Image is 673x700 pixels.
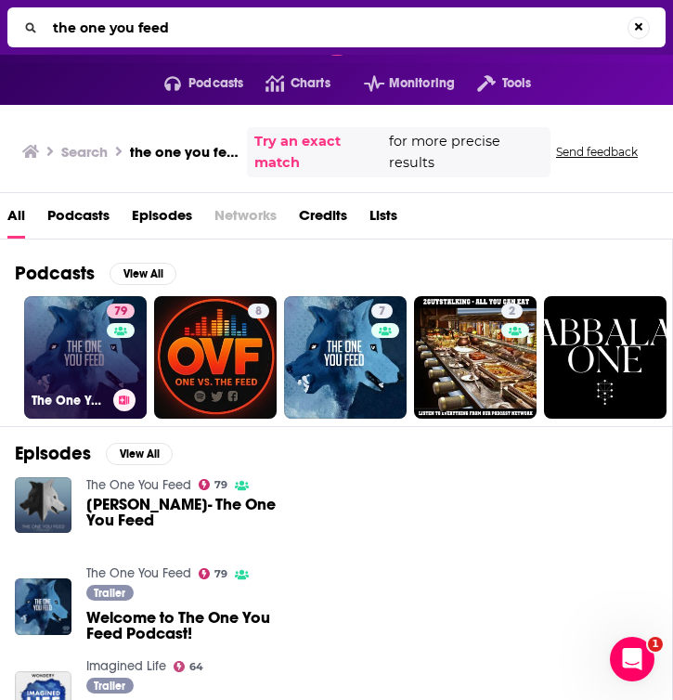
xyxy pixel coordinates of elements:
span: 8 [255,303,262,321]
span: [PERSON_NAME]- The One You Feed [86,497,298,528]
h3: Search [61,143,108,161]
h2: Episodes [15,442,91,465]
a: Imagined Life [86,658,166,674]
span: Trailer [94,681,125,692]
a: Try an exact match [254,131,384,174]
a: Welcome to The One You Feed Podcast! [86,610,298,642]
a: 79 [199,568,228,579]
img: Lodro Rinzler- The One You Feed [15,477,71,534]
button: open menu [455,69,531,98]
a: EpisodesView All [15,442,173,465]
span: 1 [648,637,663,652]
a: 2 [414,296,537,419]
span: Trailer [94,588,125,599]
a: 79 [199,479,228,490]
a: The One You Feed [86,477,191,493]
a: 8 [154,296,277,419]
a: The One You Feed [86,565,191,581]
span: 2 [509,303,515,321]
span: Tools [502,71,532,97]
a: 79The One You Feed [24,296,147,419]
span: Podcasts [188,71,243,97]
a: 2 [501,304,523,318]
a: 8 [248,304,269,318]
button: open menu [142,69,244,98]
span: 7 [379,303,385,321]
a: Credits [299,201,347,239]
a: Podcasts [47,201,110,239]
button: Send feedback [550,144,643,160]
a: Lists [369,201,397,239]
span: Monitoring [389,71,455,97]
input: Search... [45,13,628,43]
iframe: Intercom live chat [610,637,654,681]
span: Charts [291,71,330,97]
button: open menu [342,69,455,98]
div: Search... [7,7,666,47]
span: 79 [214,481,227,489]
h3: The One You Feed [32,393,106,408]
h3: the one you feed [130,143,239,161]
a: Episodes [132,201,192,239]
span: Networks [214,201,277,239]
a: 79 [107,304,135,318]
img: Welcome to The One You Feed Podcast! [15,578,71,635]
button: View All [110,263,176,285]
span: for more precise results [389,131,543,174]
a: 7 [284,296,407,419]
span: 79 [114,303,127,321]
a: Charts [243,69,330,98]
span: 79 [214,570,227,578]
a: 7 [371,304,393,318]
a: All [7,201,25,239]
a: 64 [174,661,204,672]
a: Lodro Rinzler- The One You Feed [86,497,298,528]
h2: Podcasts [15,262,95,285]
a: PodcastsView All [15,262,176,285]
button: View All [106,443,173,465]
span: 64 [189,663,203,671]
